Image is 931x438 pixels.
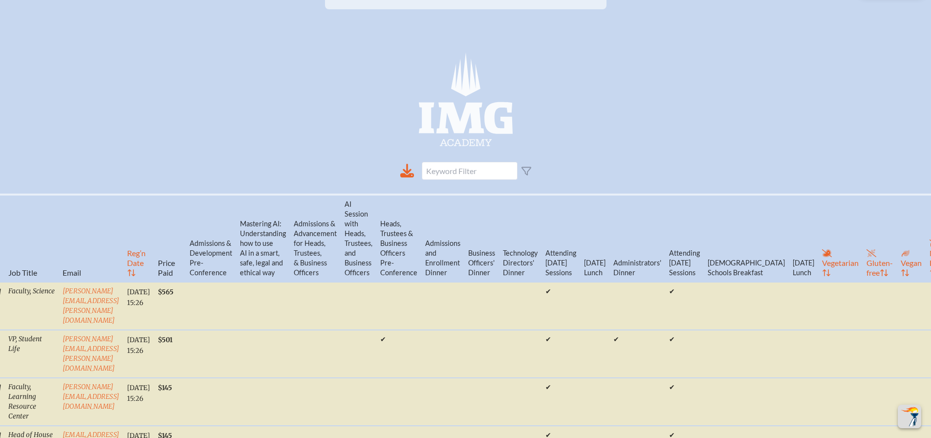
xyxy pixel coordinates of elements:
th: Reg’n Date [123,195,154,282]
th: Email [59,195,123,282]
a: [PERSON_NAME][EMAIL_ADDRESS][PERSON_NAME][DOMAIN_NAME] [63,335,119,372]
th: AI Session with Heads, Trustees, and Business Officers [341,195,376,282]
th: Vegan [897,195,926,282]
span: ✔ [545,287,551,296]
th: Admissions & Development Pre-Conference [186,195,236,282]
td: Faculty, Learning Resource Center [4,378,59,426]
input: Keyword Filter [422,162,518,180]
span: $501 [158,336,173,344]
th: Technology Directors' Dinner [499,195,541,282]
span: ✔ [669,383,675,392]
th: [DATE] Lunch [789,195,818,282]
span: [DATE] 15:26 [127,336,150,355]
th: Gluten-free [863,195,897,282]
span: $145 [158,384,172,392]
span: $565 [158,288,173,296]
th: [DEMOGRAPHIC_DATA] Schools Breakfast [704,195,789,282]
span: [DATE] 15:26 [127,288,150,307]
th: Attending [DATE] Sessions [541,195,580,282]
th: Heads, Trustees & Business Officers Pre-Conference [376,195,421,282]
th: Mastering AI: Understanding how to use AI in a smart, safe, legal and ethical way [236,195,290,282]
th: Vegetarian [818,195,863,282]
img: To the top [900,407,919,426]
button: Scroll Top [898,405,921,428]
th: Attending [DATE] Sessions [665,195,704,282]
span: ✔ [669,287,675,296]
th: Administrators' Dinner [609,195,665,282]
span: ✔ [380,335,386,344]
td: Faculty, Science [4,282,59,330]
a: [PERSON_NAME][EMAIL_ADDRESS][DOMAIN_NAME] [63,383,119,411]
td: VP, Student Life [4,330,59,378]
span: ✔ [545,383,551,392]
a: [PERSON_NAME][EMAIL_ADDRESS][PERSON_NAME][DOMAIN_NAME] [63,287,119,325]
span: [DATE] 15:26 [127,384,150,403]
th: Admissions and Enrollment Dinner [421,195,464,282]
img: IMG Academy [419,52,513,146]
div: Download to CSV [400,164,414,178]
th: Business Officers' Dinner [464,195,499,282]
th: Price Paid [154,195,186,282]
span: ✔ [613,335,619,344]
th: Job Title [4,195,59,282]
span: ✔ [669,335,675,344]
span: ✔ [545,335,551,344]
th: [DATE] Lunch [580,195,609,282]
th: Admissions & Advancement for Heads, Trustees, & Business Officers [290,195,341,282]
